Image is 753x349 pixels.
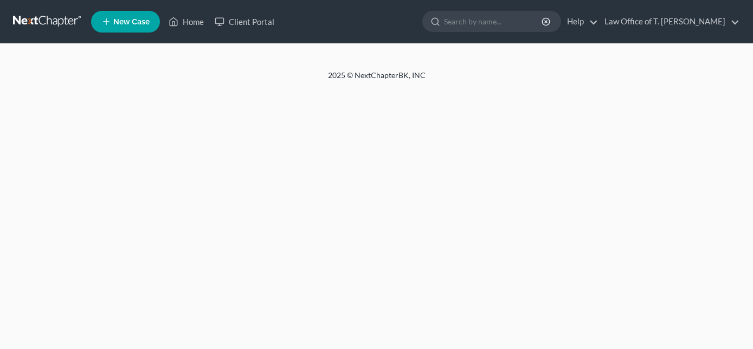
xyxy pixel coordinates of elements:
a: Client Portal [209,12,280,31]
a: Home [163,12,209,31]
div: 2025 © NextChapterBK, INC [68,70,686,89]
a: Law Office of T. [PERSON_NAME] [599,12,739,31]
input: Search by name... [444,11,543,31]
a: Help [562,12,598,31]
span: New Case [113,18,150,26]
